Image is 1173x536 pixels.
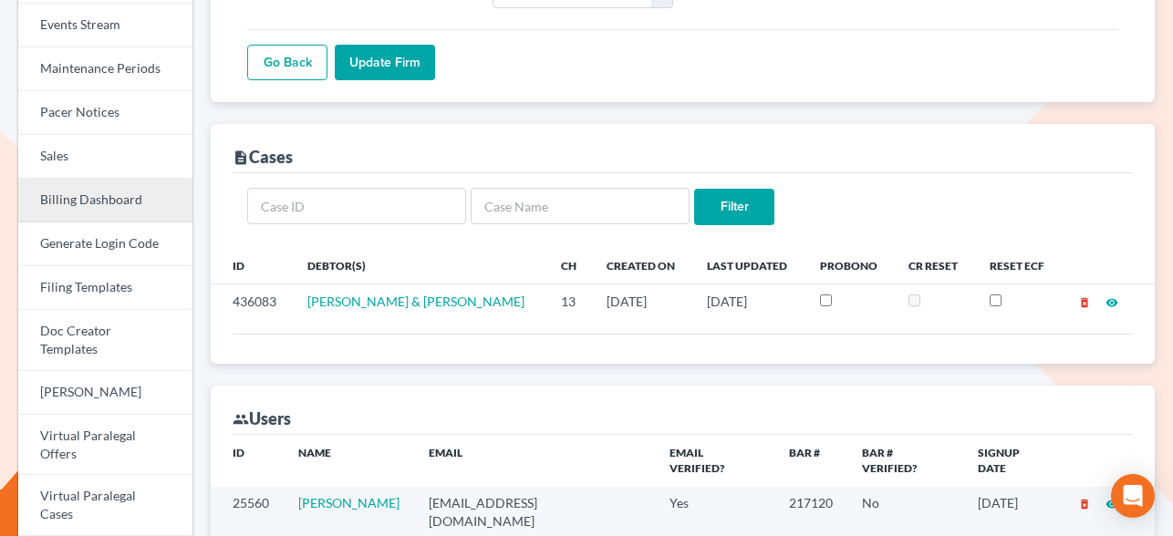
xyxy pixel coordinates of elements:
a: [PERSON_NAME] [18,371,192,415]
i: description [233,149,249,166]
i: delete_forever [1078,296,1091,309]
th: ID [211,247,293,283]
th: Ch [546,247,592,283]
a: Events Stream [18,4,192,47]
a: Go Back [247,45,327,81]
a: Pacer Notices [18,91,192,135]
a: Generate Login Code [18,222,192,266]
th: Email [414,435,655,487]
th: Reset ECF [975,247,1062,283]
i: group [233,411,249,428]
th: Bar # Verified? [847,435,963,487]
th: Bar # [774,435,847,487]
th: Last Updated [692,247,804,283]
a: Virtual Paralegal Cases [18,475,192,536]
a: Virtual Paralegal Offers [18,415,192,476]
i: delete_forever [1078,498,1091,510]
a: [PERSON_NAME] & [PERSON_NAME] [307,294,524,309]
input: Filter [694,189,774,225]
td: [DATE] [692,284,804,319]
div: Open Intercom Messenger [1111,474,1155,518]
a: visibility [1106,495,1118,510]
a: Filing Templates [18,266,192,310]
a: Sales [18,135,192,179]
i: visibility [1106,296,1118,309]
th: Signup Date [963,435,1064,487]
th: Created On [592,247,692,283]
input: Update Firm [335,45,435,81]
input: Case ID [247,188,466,224]
td: 436083 [211,284,293,319]
th: Debtor(s) [293,247,546,283]
td: [DATE] [592,284,692,319]
td: 13 [546,284,592,319]
th: CR Reset [894,247,974,283]
th: Email Verified? [655,435,773,487]
a: Doc Creator Templates [18,310,192,371]
th: ID [211,435,284,487]
a: visibility [1106,294,1118,309]
a: delete_forever [1078,294,1091,309]
th: Name [284,435,414,487]
input: Case Name [471,188,690,224]
th: ProBono [805,247,895,283]
div: Cases [233,146,293,168]
a: [PERSON_NAME] [298,495,400,510]
a: delete_forever [1078,495,1091,510]
a: Billing Dashboard [18,179,192,222]
a: Maintenance Periods [18,47,192,91]
i: visibility [1106,498,1118,510]
div: Users [233,407,291,429]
